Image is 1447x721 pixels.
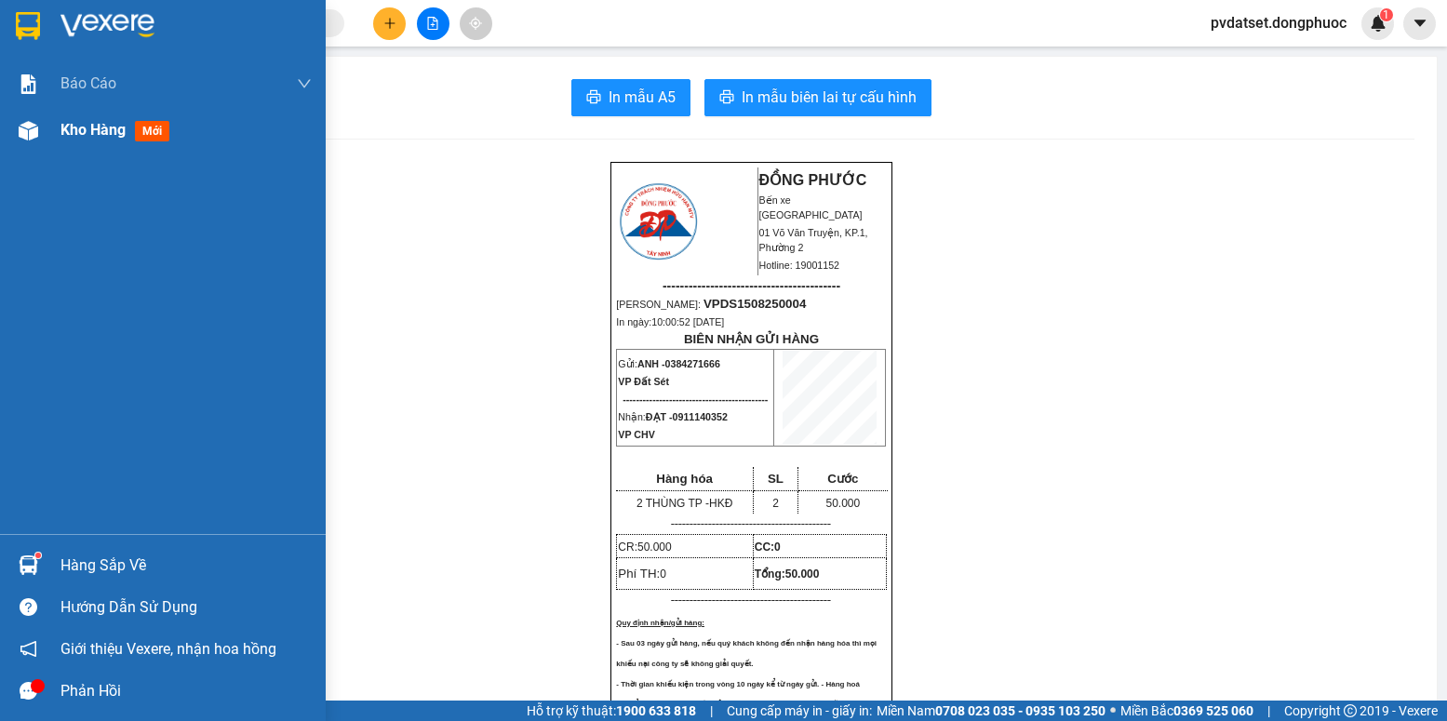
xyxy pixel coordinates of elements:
span: Hotline: 19001152 [759,260,840,271]
span: 0 [660,567,666,581]
span: Hàng hóa [656,472,713,486]
span: 10:00:52 [DATE] [41,135,114,146]
span: 0 [774,541,781,554]
span: Hotline: 19001152 [147,83,228,94]
span: aim [469,17,482,30]
span: -------------------------------------------- [623,394,768,405]
img: warehouse-icon [19,121,38,140]
span: ⚪️ [1110,707,1116,714]
span: 0384271666 [665,358,720,369]
span: copyright [1344,704,1357,717]
span: 01 Võ Văn Truyện, KP.1, Phường 2 [147,56,256,79]
strong: 1900 633 818 [616,703,696,718]
span: SL [768,472,784,486]
span: mới [135,121,169,141]
span: 50.000 [637,541,672,554]
span: VP Đất Sét [618,376,669,387]
button: plus [373,7,406,40]
div: Hàng sắp về [60,552,312,580]
button: printerIn mẫu biên lai tự cấu hình [704,79,931,116]
span: Miền Bắc [1120,701,1253,721]
img: solution-icon [19,74,38,94]
span: | [710,701,713,721]
span: Miền Nam [877,701,1105,721]
strong: ĐỒNG PHƯỚC [147,10,255,26]
span: Báo cáo [60,72,116,95]
img: icon-new-feature [1370,15,1387,32]
button: printerIn mẫu A5 [571,79,690,116]
sup: 1 [35,553,41,558]
span: Nhận: [618,411,728,422]
span: 50.000 [826,497,861,510]
img: logo [617,180,700,262]
p: ------------------------------------------- [616,516,886,531]
button: aim [460,7,492,40]
div: Phản hồi [60,677,312,705]
span: Bến xe [GEOGRAPHIC_DATA] [759,194,863,220]
button: file-add [417,7,449,40]
span: VPDS1508250004 [93,118,195,132]
img: warehouse-icon [19,555,38,575]
span: down [297,76,312,91]
span: file-add [426,17,439,30]
span: VPDS1508250004 [703,297,806,311]
span: - Sau 03 ngày gửi hàng, nếu quý khách không đến nhận hàng hóa thì mọi khiếu nại công ty sẽ không ... [616,639,877,668]
strong: CC: [755,541,781,554]
span: printer [586,89,601,107]
span: Phí TH: [618,567,666,581]
sup: 1 [1380,8,1393,21]
span: 10:00:52 [DATE] [651,316,724,327]
span: VP CHV [618,429,654,440]
span: Bến xe [GEOGRAPHIC_DATA] [147,30,250,53]
span: Giới thiệu Vexere, nhận hoa hồng [60,637,276,661]
span: 01 Võ Văn Truyện, KP.1, Phường 2 [759,227,868,253]
span: Hỗ trợ kỹ thuật: [527,701,696,721]
span: HKĐ [709,497,732,510]
img: logo [7,11,89,93]
img: logo-vxr [16,12,40,40]
span: 2 THÙNG TP - [636,497,732,510]
button: caret-down [1403,7,1436,40]
span: [PERSON_NAME]: [6,120,195,131]
span: | [1267,701,1270,721]
span: ----------------------------------------- [50,100,228,115]
span: In mẫu biên lai tự cấu hình [742,86,917,109]
span: In mẫu A5 [609,86,676,109]
span: plus [383,17,396,30]
span: ANH - [637,358,720,369]
span: Tổng: [755,567,820,581]
span: caret-down [1412,15,1428,32]
span: In ngày: [6,135,114,146]
span: CR: [618,541,671,554]
p: ------------------------------------------- [616,593,886,608]
span: 50.000 [785,567,820,581]
span: notification [20,640,37,658]
span: printer [719,89,734,107]
span: Quy định nhận/gửi hàng: [616,619,704,627]
span: 0911140352 [673,411,728,422]
strong: 0708 023 035 - 0935 103 250 [935,703,1105,718]
strong: ĐỒNG PHƯỚC [759,172,867,188]
span: ĐẠT - [646,411,728,422]
span: 1 [1383,8,1389,21]
span: 2 [772,497,779,510]
span: Gửi: [618,358,720,369]
span: Kho hàng [60,121,126,139]
span: Cước [827,472,858,486]
strong: 0369 525 060 [1173,703,1253,718]
span: pvdatset.dongphuoc [1196,11,1361,34]
span: Cung cấp máy in - giấy in: [727,701,872,721]
div: Hướng dẫn sử dụng [60,594,312,621]
span: In ngày: [616,316,724,327]
span: question-circle [20,598,37,616]
strong: BIÊN NHẬN GỬI HÀNG [684,332,819,346]
span: message [20,682,37,700]
span: ----------------------------------------- [663,278,840,293]
span: [PERSON_NAME]: [616,299,806,310]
